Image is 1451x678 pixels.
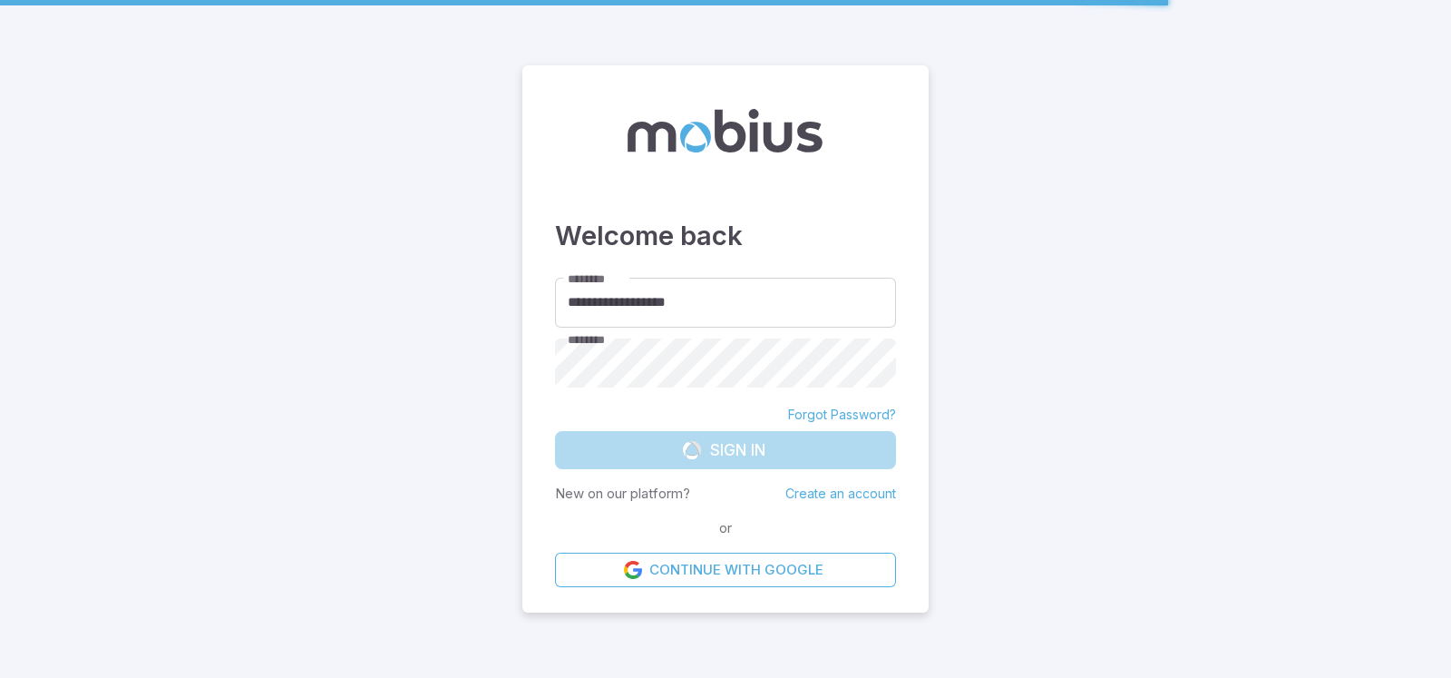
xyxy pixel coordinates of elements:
[555,553,896,587] a: Continue with Google
[555,216,896,256] h3: Welcome back
[555,484,690,504] p: New on our platform?
[715,518,736,538] span: or
[785,486,896,501] a: Create an account
[788,406,896,424] a: Forgot Password?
